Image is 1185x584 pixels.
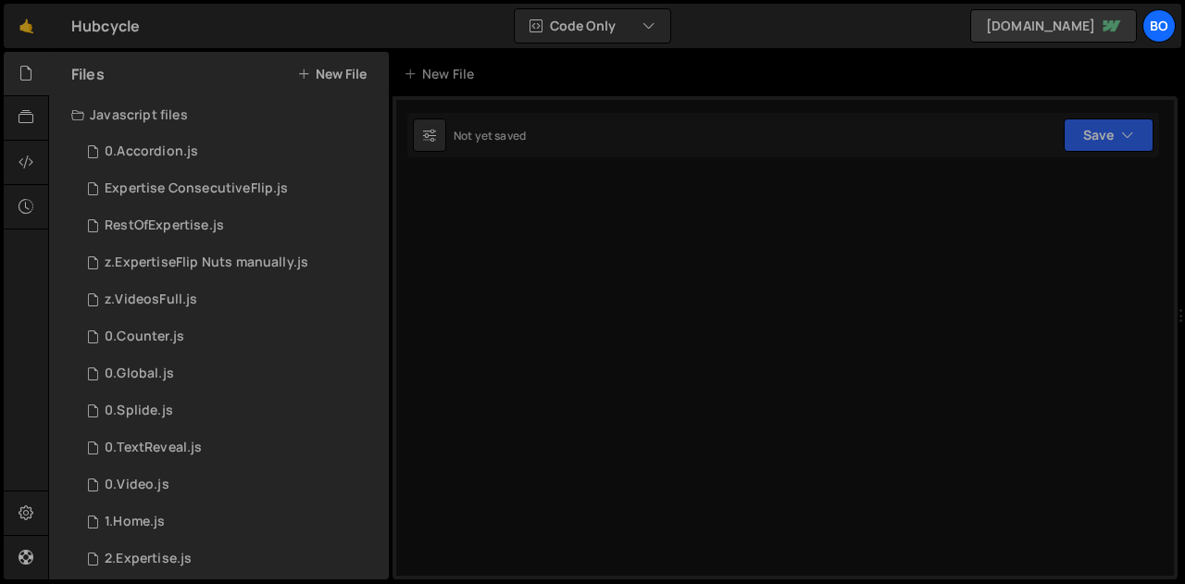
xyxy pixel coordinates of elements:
div: 15889/42773.js [71,541,389,578]
div: 0.Accordion.js [105,143,198,160]
div: Javascript files [49,96,389,133]
div: 0.Counter.js [105,329,184,345]
div: 15889/42505.js [71,429,389,466]
div: 2.Expertise.js [105,551,192,567]
a: Bo [1142,9,1176,43]
div: 15889/44427.js [71,281,389,318]
h2: Files [71,64,105,84]
div: 15889/42631.js [71,355,389,392]
div: 15889/45513.js [71,244,389,281]
div: 15889/43273.js [71,392,389,429]
button: Save [1064,118,1154,152]
button: Code Only [515,9,670,43]
div: 0.Splide.js [105,403,173,419]
div: z.ExpertiseFlip Nuts manually.js [105,255,308,271]
div: 15889/42417.js [71,503,389,541]
a: 🤙 [4,4,49,48]
div: Expertise ConsecutiveFlip.js [105,180,288,197]
div: 0.Video.js [105,477,169,493]
div: 15889/45514.js [71,170,389,207]
div: 0.Global.js [105,366,174,382]
div: 0.TextReveal.js [105,440,202,456]
a: [DOMAIN_NAME] [970,9,1137,43]
div: RestOfExpertise.js [105,217,224,234]
div: Not yet saved [454,128,526,143]
div: 1.Home.js [105,514,165,530]
div: 15889/43250.js [71,133,389,170]
div: 15889/43216.js [71,466,389,503]
div: Hubcycle [71,15,140,37]
div: 15889/42709.js [71,318,389,355]
button: New File [297,67,367,81]
div: 15889/46008.js [71,207,389,244]
div: z.VideosFull.js [105,292,197,308]
div: New File [404,65,481,83]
